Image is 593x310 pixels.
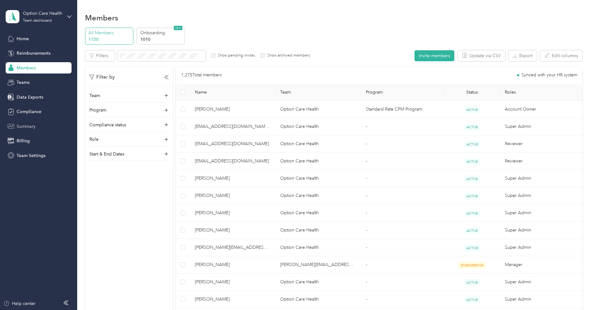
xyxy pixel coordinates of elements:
[190,153,275,170] td: favr2+optioncare@everlance.com
[500,153,585,170] td: Reviewer
[140,30,183,36] p: Onboarding
[195,140,270,147] span: [EMAIL_ADDRESS][DOMAIN_NAME]
[85,50,115,61] button: Filters
[275,118,361,135] td: Option Care Health
[500,239,585,256] td: Super Admin
[195,106,270,113] span: [PERSON_NAME]
[464,279,480,286] span: ACTIVE
[190,291,275,308] td: Suraj Patel
[190,187,275,204] td: Christine Spagnola
[195,244,270,251] span: [PERSON_NAME][EMAIL_ADDRESS][PERSON_NAME][DOMAIN_NAME]
[190,239,275,256] td: courtney.wolf@optioncare.com
[17,123,35,130] span: Summary
[361,204,444,222] td: -
[275,101,361,118] td: Option Care Health
[444,256,500,274] td: ONBOARDING
[464,245,480,251] span: ACTIVE
[500,170,585,187] td: Super Admin
[195,261,270,268] span: [PERSON_NAME]
[275,204,361,222] td: Option Care Health
[361,274,444,291] td: -
[174,26,182,30] span: NEW
[500,222,585,239] td: Super Admin
[508,50,537,61] button: Export
[500,135,585,153] td: Reviewer
[17,79,29,86] span: Teams
[195,90,270,95] span: Name
[190,84,275,101] th: Name
[85,14,118,21] h1: Members
[275,187,361,204] td: Option Care Health
[190,256,275,274] td: Leslie Butler
[275,274,361,291] td: Option Care Health
[361,239,444,256] td: -
[521,73,577,77] span: Synced with your HR system
[23,19,52,23] div: Team dashboard
[500,84,585,101] th: Roles
[89,73,115,81] p: Filter by
[464,210,480,217] span: ACTIVE
[361,187,444,204] td: -
[17,94,43,101] span: Data Exports
[500,187,585,204] td: Super Admin
[17,50,51,57] span: Reimbursements
[458,262,486,269] span: ONBOARDING
[361,84,444,101] th: Program
[275,222,361,239] td: Option Care Health
[195,227,270,234] span: [PERSON_NAME]
[361,291,444,308] td: -
[265,53,310,58] label: Show archived members
[540,50,582,61] button: Edit columns
[190,101,275,118] td: Adrienne Chapin
[195,123,270,130] span: [EMAIL_ADDRESS][DOMAIN_NAME] (You)
[89,92,100,99] p: Team
[500,256,585,274] td: Manager
[464,193,480,199] span: ACTIVE
[500,291,585,308] td: Super Admin
[275,291,361,308] td: Option Care Health
[558,275,593,310] iframe: Everlance-gr Chat Button Frame
[3,300,35,307] button: Help center
[88,30,131,36] p: All Members
[500,118,585,135] td: Super Admin
[140,36,183,43] p: 1010
[361,101,444,118] td: Standard Rate CPM Program
[190,274,275,291] td: Greg Marnul
[88,36,131,43] p: 1720
[190,170,275,187] td: Collin Riggs
[275,256,361,274] td: leslie.butler@navenhealth.com
[275,135,361,153] td: Option Care Health
[89,107,106,113] p: Program
[275,170,361,187] td: Option Care Health
[17,152,45,159] span: Team Settings
[17,138,30,144] span: Billing
[190,204,275,222] td: Ruth Jones
[190,222,275,239] td: Emily Willig
[500,204,585,222] td: Super Admin
[361,153,444,170] td: -
[275,153,361,170] td: Option Care Health
[195,296,270,303] span: [PERSON_NAME]
[195,279,270,286] span: [PERSON_NAME]
[458,50,505,61] button: Update via CSV
[464,227,480,234] span: ACTIVE
[361,256,444,274] td: -
[464,176,480,182] span: ACTIVE
[89,151,124,157] p: Start & End Dates
[89,122,126,128] p: Compliance status
[464,296,480,303] span: ACTIVE
[17,35,29,42] span: Home
[195,192,270,199] span: [PERSON_NAME]
[361,118,444,135] td: -
[89,136,99,143] p: Role
[464,141,480,148] span: ACTIVE
[23,10,62,17] div: Option Care Health
[361,222,444,239] td: -
[275,239,361,256] td: Option Care Health
[195,158,270,165] span: [EMAIL_ADDRESS][DOMAIN_NAME]
[190,118,275,135] td: favr+optioncare@everlance.com (You)
[361,135,444,153] td: -
[195,209,270,216] span: [PERSON_NAME]
[190,135,275,153] td: favr1+optioncare@everlance.com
